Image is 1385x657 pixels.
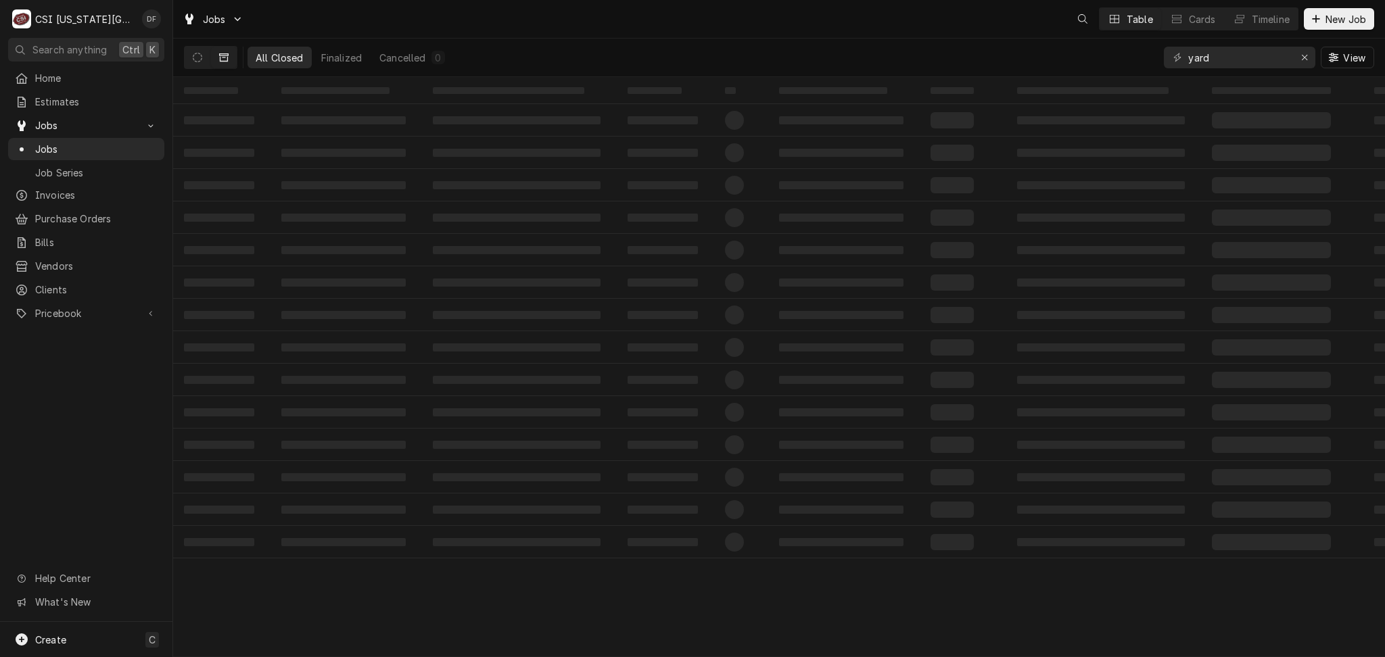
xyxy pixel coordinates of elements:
span: Pricebook [35,306,137,320]
div: CSI [US_STATE][GEOGRAPHIC_DATA] [35,12,135,26]
span: ‌ [281,181,406,189]
span: ‌ [725,87,736,94]
table: All Closed Jobs List Loading [173,77,1385,657]
span: ‌ [1017,408,1185,416]
span: ‌ [184,116,254,124]
span: ‌ [281,311,406,319]
span: ‌ [725,435,744,454]
span: ‌ [281,506,406,514]
a: Jobs [8,138,164,160]
span: ‌ [1017,246,1185,254]
a: Home [8,67,164,89]
span: ‌ [628,87,682,94]
span: ‌ [628,506,698,514]
span: ‌ [281,408,406,416]
span: ‌ [433,538,601,546]
span: ‌ [779,214,903,222]
span: ‌ [628,311,698,319]
span: ‌ [1212,502,1331,518]
span: ‌ [779,506,903,514]
a: Go to What's New [8,591,164,613]
button: Open search [1072,8,1094,30]
span: ‌ [1212,469,1331,485]
span: ‌ [931,502,974,518]
span: ‌ [725,533,744,552]
span: ‌ [433,149,601,157]
span: ‌ [725,468,744,487]
span: ‌ [1017,441,1185,449]
a: Go to Pricebook [8,302,164,324]
span: ‌ [779,246,903,254]
span: ‌ [1212,274,1331,291]
span: ‌ [281,278,406,287]
span: What's New [35,595,156,609]
span: ‌ [931,242,974,258]
span: ‌ [1017,538,1185,546]
div: 0 [434,51,442,65]
span: ‌ [628,181,698,189]
input: Keyword search [1188,47,1290,68]
span: ‌ [628,441,698,449]
span: ‌ [1017,149,1185,157]
span: ‌ [779,538,903,546]
span: ‌ [1017,343,1185,351]
span: ‌ [779,343,903,351]
span: ‌ [184,343,254,351]
span: ‌ [931,210,974,226]
span: ‌ [1212,372,1331,388]
span: ‌ [433,376,601,384]
span: ‌ [1017,181,1185,189]
span: ‌ [433,343,601,351]
span: ‌ [433,116,601,124]
span: C [149,633,156,647]
a: Go to Jobs [8,114,164,137]
span: ‌ [184,311,254,319]
span: ‌ [1212,307,1331,323]
span: View [1340,51,1368,65]
div: Table [1127,12,1153,26]
span: ‌ [184,149,254,157]
span: ‌ [931,177,974,193]
span: ‌ [1017,506,1185,514]
span: ‌ [1212,87,1331,94]
span: ‌ [931,437,974,453]
span: ‌ [433,408,601,416]
span: ‌ [184,214,254,222]
span: ‌ [1212,339,1331,356]
span: ‌ [779,376,903,384]
a: Go to Help Center [8,567,164,589]
span: Job Series [35,166,158,180]
span: ‌ [725,500,744,519]
span: ‌ [725,306,744,324]
span: ‌ [281,87,390,94]
span: ‌ [433,214,601,222]
span: ‌ [931,469,974,485]
span: ‌ [1212,404,1331,420]
span: Jobs [35,118,137,132]
span: ‌ [779,311,903,319]
span: ‌ [931,372,974,388]
a: Invoices [8,184,164,206]
span: ‌ [433,246,601,254]
span: ‌ [1017,87,1169,94]
div: Cancelled [379,51,425,65]
span: ‌ [779,149,903,157]
span: ‌ [779,181,903,189]
span: ‌ [1017,311,1185,319]
span: Vendors [35,259,158,273]
div: Finalized [321,51,362,65]
span: ‌ [628,214,698,222]
span: ‌ [281,538,406,546]
span: ‌ [1212,145,1331,161]
span: ‌ [281,473,406,481]
span: ‌ [433,87,584,94]
a: Vendors [8,255,164,277]
span: ‌ [725,403,744,422]
span: Bills [35,235,158,249]
span: ‌ [184,278,254,287]
span: ‌ [281,376,406,384]
span: Ctrl [122,43,140,57]
button: View [1321,47,1374,68]
span: Search anything [32,43,107,57]
span: ‌ [628,149,698,157]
